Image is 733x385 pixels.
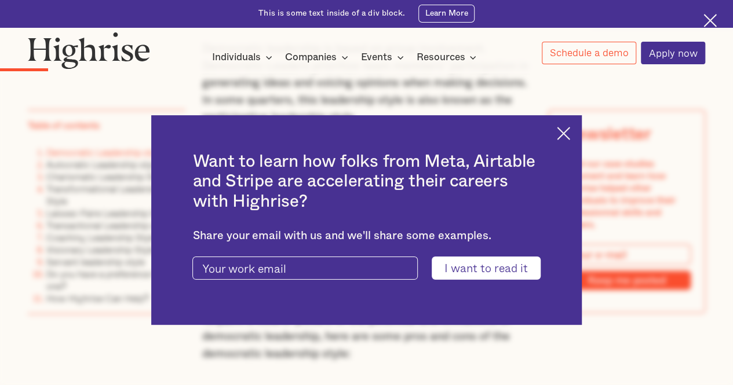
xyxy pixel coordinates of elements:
[192,256,540,279] form: current-ascender-blog-article-modal-form
[285,50,337,64] div: Companies
[542,42,636,64] a: Schedule a demo
[192,256,417,279] input: Your work email
[28,32,150,69] img: Highrise logo
[285,50,352,64] div: Companies
[557,127,570,140] img: Cross icon
[416,50,465,64] div: Resources
[416,50,480,64] div: Resources
[192,229,540,243] div: Share your email with us and we'll share some examples.
[258,8,405,19] div: This is some text inside of a div block.
[432,256,540,279] input: I want to read it
[641,42,705,64] a: Apply now
[703,14,717,27] img: Cross icon
[212,50,276,64] div: Individuals
[361,50,392,64] div: Events
[418,5,475,23] a: Learn More
[192,152,540,211] h2: Want to learn how folks from Meta, Airtable and Stripe are accelerating their careers with Highrise?
[212,50,261,64] div: Individuals
[361,50,407,64] div: Events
